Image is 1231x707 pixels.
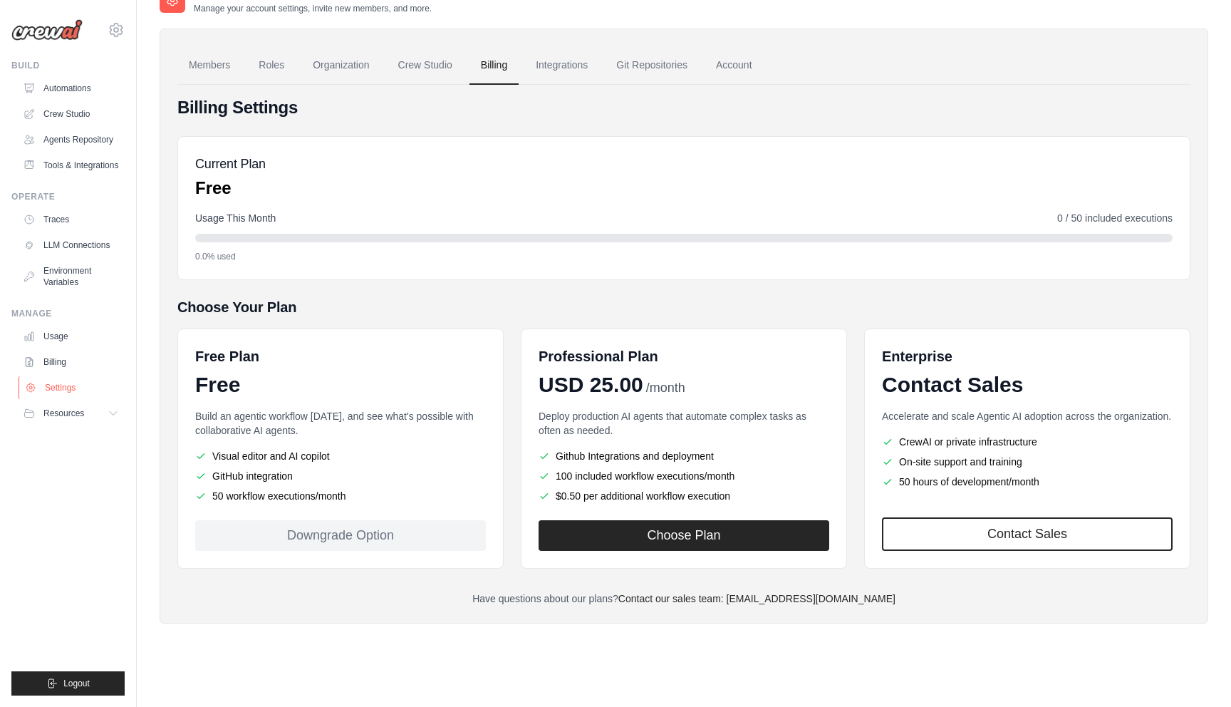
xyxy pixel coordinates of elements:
h6: Free Plan [195,346,259,366]
span: 0.0% used [195,251,236,262]
p: Free [195,177,266,200]
div: Contact Sales [882,372,1173,398]
li: 50 workflow executions/month [195,489,486,503]
a: Contact Sales [882,517,1173,551]
div: Operate [11,191,125,202]
span: 0 / 50 included executions [1057,211,1173,225]
p: Have questions about our plans? [177,592,1190,606]
div: Downgrade Option [195,520,486,551]
li: CrewAI or private infrastructure [882,435,1173,449]
a: Contact our sales team: [EMAIL_ADDRESS][DOMAIN_NAME] [618,593,895,604]
h5: Choose Your Plan [177,297,1190,317]
a: Environment Variables [17,259,125,294]
a: Traces [17,208,125,231]
a: Crew Studio [387,46,464,85]
a: Account [705,46,764,85]
a: Usage [17,325,125,348]
p: Build an agentic workflow [DATE], and see what's possible with collaborative AI agents. [195,409,486,438]
a: LLM Connections [17,234,125,257]
p: Accelerate and scale Agentic AI adoption across the organization. [882,409,1173,423]
a: Billing [469,46,519,85]
span: Resources [43,408,84,419]
a: Automations [17,77,125,100]
div: Free [195,372,486,398]
a: Agents Repository [17,128,125,151]
a: Roles [247,46,296,85]
li: Visual editor and AI copilot [195,449,486,463]
li: 50 hours of development/month [882,475,1173,489]
h4: Billing Settings [177,96,1190,119]
li: $0.50 per additional workflow execution [539,489,829,503]
span: USD 25.00 [539,372,643,398]
a: Tools & Integrations [17,154,125,177]
a: Billing [17,351,125,373]
a: Git Repositories [605,46,699,85]
img: Logo [11,19,83,41]
a: Crew Studio [17,103,125,125]
a: Settings [19,376,126,399]
span: Logout [63,678,90,689]
li: 100 included workflow executions/month [539,469,829,483]
button: Resources [17,402,125,425]
a: Members [177,46,241,85]
h6: Professional Plan [539,346,658,366]
li: Github Integrations and deployment [539,449,829,463]
div: Manage [11,308,125,319]
p: Manage your account settings, invite new members, and more. [194,3,432,14]
li: On-site support and training [882,455,1173,469]
h6: Enterprise [882,346,1173,366]
a: Organization [301,46,380,85]
p: Deploy production AI agents that automate complex tasks as often as needed. [539,409,829,438]
div: Build [11,60,125,71]
li: GitHub integration [195,469,486,483]
a: Integrations [524,46,599,85]
h5: Current Plan [195,154,266,174]
span: /month [646,378,685,398]
span: Usage This Month [195,211,276,225]
button: Logout [11,671,125,696]
button: Choose Plan [539,520,829,551]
